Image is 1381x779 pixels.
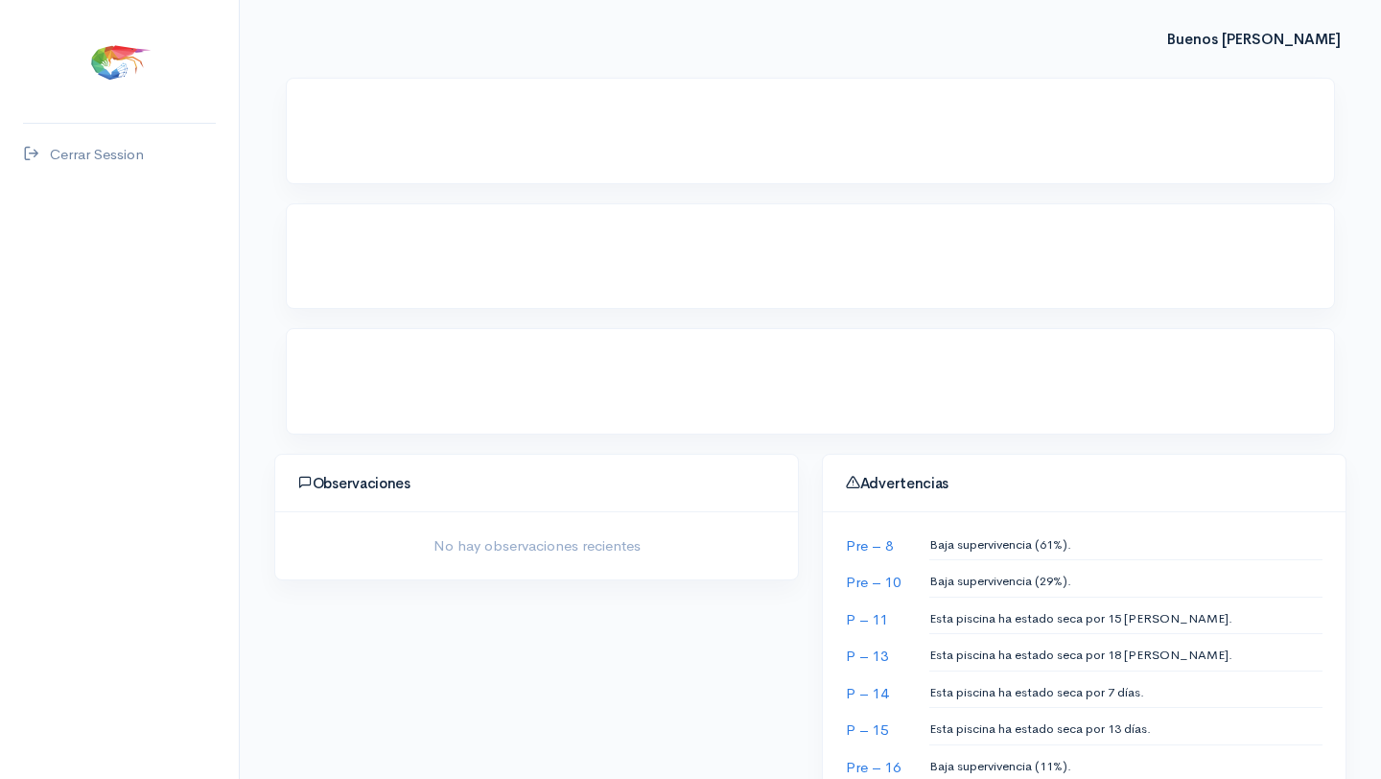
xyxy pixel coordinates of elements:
p: Esta piscina ha estado seca por 18 [PERSON_NAME]. [929,646,1322,665]
a: P – 13 [846,647,888,665]
p: Baja supervivencia (11%). [929,757,1322,776]
a: Pre – 16 [846,758,901,776]
strong: Buenos [PERSON_NAME] [1167,11,1341,48]
a: P – 15 [846,720,888,739]
p: Esta piscina ha estado seca por 7 días. [929,683,1322,702]
p: Esta piscina ha estado seca por 13 días. [929,720,1322,739]
a: P – 11 [846,610,888,628]
a: Pre – 8 [846,536,893,555]
a: P – 14 [846,684,888,702]
a: Pre – 10 [846,573,901,591]
span: No hay observaciones recientes [287,535,786,557]
p: Baja supervivencia (29%). [929,572,1322,591]
h4: Observaciones [298,475,775,492]
p: Baja supervivencia (61%). [929,535,1322,555]
p: Esta piscina ha estado seca por 15 [PERSON_NAME]. [929,609,1322,628]
h4: Advertencias [846,475,1322,492]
